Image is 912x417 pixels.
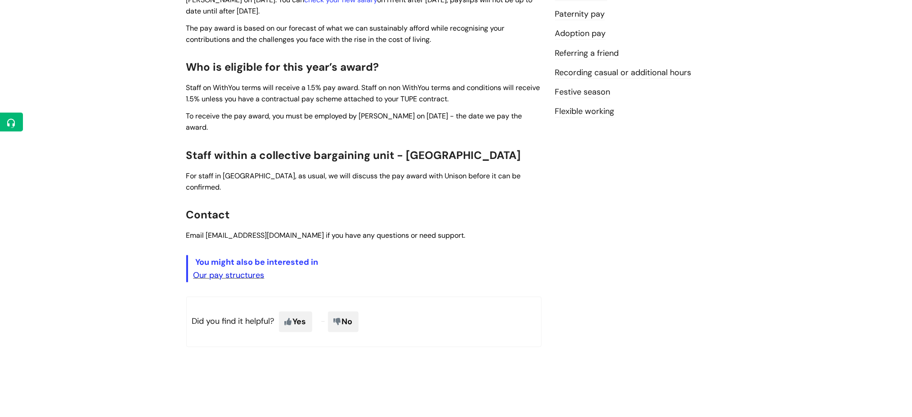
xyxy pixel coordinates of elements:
a: Adoption pay [555,28,606,40]
span: Email [EMAIL_ADDRESS][DOMAIN_NAME] if you have any questions or need support. [186,231,466,240]
span: Staff within a collective bargaining unit - [GEOGRAPHIC_DATA] [186,148,521,162]
a: Our pay structures [193,270,265,281]
a: Referring a friend [555,48,619,59]
span: No [328,312,359,332]
a: Paternity pay [555,9,605,20]
a: Festive season [555,86,611,98]
p: Did you find it helpful? [186,297,542,347]
span: Staff on WithYou terms will receive a 1.5% pay award. Staff on non WithYou terms and conditions w... [186,83,540,104]
span: Yes [279,312,312,332]
span: For staff in [GEOGRAPHIC_DATA], as usual, we will discuss the pay award with Unison before it can... [186,171,521,192]
span: Contact [186,208,230,222]
span: To receive the pay award, you must be employed by [PERSON_NAME] on [DATE] - the date we pay the a... [186,111,522,132]
span: Who is eligible for this year’s award? [186,60,379,74]
span: The pay award is based on our forecast of what we can sustainably afford while recognising your c... [186,23,505,44]
a: Recording casual or additional hours [555,67,692,79]
span: You might also be interested in [196,257,319,267]
a: Flexible working [555,106,615,118]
